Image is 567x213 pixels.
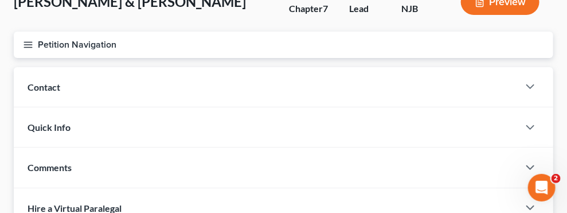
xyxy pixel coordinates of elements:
[349,2,383,16] div: Lead
[28,82,60,92] span: Contact
[323,3,328,14] span: 7
[289,2,331,16] div: Chapter
[401,2,443,16] div: NJB
[528,174,556,202] iframe: Intercom live chat
[28,122,71,133] span: Quick Info
[552,174,561,183] span: 2
[28,162,72,173] span: Comments
[14,32,553,58] button: Petition Navigation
